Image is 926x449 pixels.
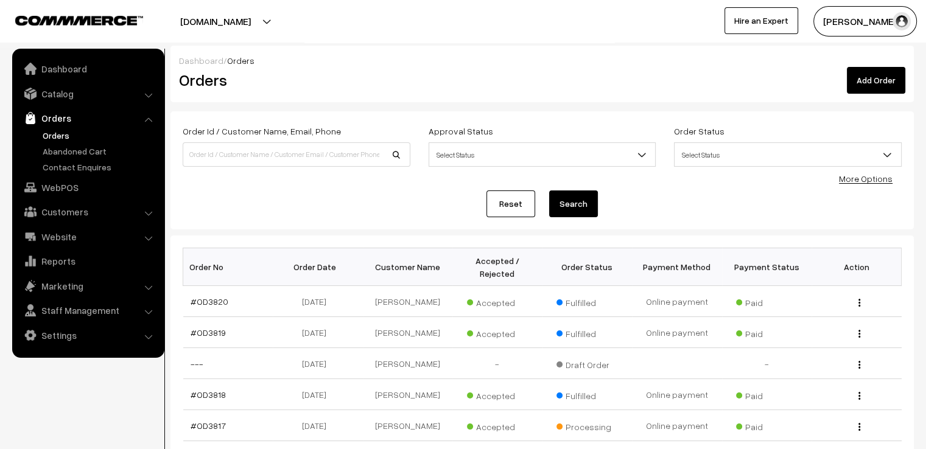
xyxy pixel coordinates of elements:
[429,144,656,165] span: Select Status
[183,248,273,286] th: Order No
[632,379,722,410] td: Online payment
[15,16,143,25] img: COMMMERCE
[858,361,860,369] img: Menu
[363,248,453,286] th: Customer Name
[632,286,722,317] td: Online payment
[429,142,656,167] span: Select Status
[363,317,453,348] td: [PERSON_NAME]
[736,417,797,433] span: Paid
[556,386,617,402] span: Fulfilled
[15,299,160,321] a: Staff Management
[847,67,905,94] a: Add Order
[858,423,860,431] img: Menu
[549,190,598,217] button: Search
[632,248,722,286] th: Payment Method
[179,54,905,67] div: /
[191,420,226,431] a: #OD3817
[722,248,812,286] th: Payment Status
[15,12,122,27] a: COMMMERCE
[363,348,453,379] td: [PERSON_NAME]
[452,348,542,379] td: -
[15,201,160,223] a: Customers
[273,379,363,410] td: [DATE]
[15,83,160,105] a: Catalog
[674,142,902,167] span: Select Status
[724,7,798,34] a: Hire an Expert
[363,286,453,317] td: [PERSON_NAME]
[674,125,724,137] label: Order Status
[556,355,617,371] span: Draft Order
[273,286,363,317] td: [DATE]
[632,410,722,441] td: Online payment
[191,358,203,369] a: ---
[556,417,617,433] span: Processing
[736,324,797,340] span: Paid
[556,324,617,340] span: Fulfilled
[452,248,542,286] th: Accepted / Rejected
[363,379,453,410] td: [PERSON_NAME]
[15,226,160,248] a: Website
[467,386,528,402] span: Accepted
[542,248,633,286] th: Order Status
[179,71,409,89] h2: Orders
[183,125,341,137] label: Order Id / Customer Name, Email, Phone
[273,248,363,286] th: Order Date
[467,324,528,340] span: Accepted
[40,145,160,158] a: Abandoned Cart
[191,389,226,400] a: #OD3818
[227,55,254,66] span: Orders
[183,142,410,167] input: Order Id / Customer Name / Customer Email / Customer Phone
[15,176,160,198] a: WebPOS
[556,293,617,309] span: Fulfilled
[273,317,363,348] td: [DATE]
[191,327,226,338] a: #OD3819
[15,275,160,297] a: Marketing
[40,129,160,142] a: Orders
[467,417,528,433] span: Accepted
[858,330,860,338] img: Menu
[15,250,160,272] a: Reports
[273,410,363,441] td: [DATE]
[467,293,528,309] span: Accepted
[15,58,160,80] a: Dashboard
[812,248,902,286] th: Action
[632,317,722,348] td: Online payment
[839,173,893,184] a: More Options
[736,386,797,402] span: Paid
[813,6,917,37] button: [PERSON_NAME]
[179,55,223,66] a: Dashboard
[858,392,860,400] img: Menu
[40,161,160,173] a: Contact Enquires
[858,299,860,307] img: Menu
[486,190,535,217] a: Reset
[722,348,812,379] td: -
[675,144,901,165] span: Select Status
[363,410,453,441] td: [PERSON_NAME]
[191,296,228,307] a: #OD3820
[138,6,293,37] button: [DOMAIN_NAME]
[429,125,493,137] label: Approval Status
[15,107,160,129] a: Orders
[893,12,911,30] img: user
[15,324,160,346] a: Settings
[736,293,797,309] span: Paid
[273,348,363,379] td: [DATE]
